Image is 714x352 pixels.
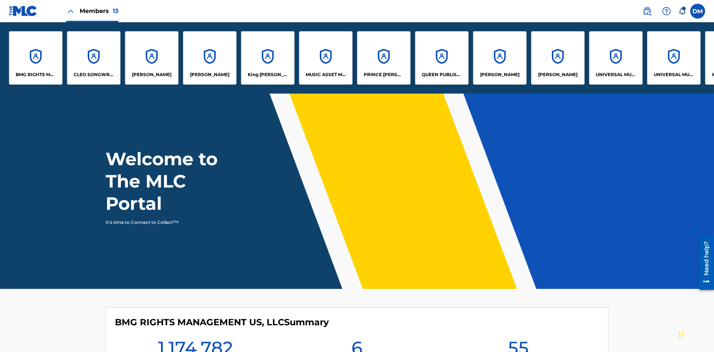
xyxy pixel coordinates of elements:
[74,71,114,78] p: CLEO SONGWRITER
[125,31,178,85] a: Accounts[PERSON_NAME]
[190,71,229,78] p: EYAMA MCSINGER
[678,7,686,15] div: Notifications
[241,31,295,85] a: AccountsKing [PERSON_NAME]
[643,7,652,16] img: search
[66,7,75,16] img: Close
[677,316,714,352] iframe: Chat Widget
[589,31,643,85] a: AccountsUNIVERSAL MUSIC PUB GROUP
[596,71,636,78] p: UNIVERSAL MUSIC PUB GROUP
[9,31,62,85] a: AccountsBMG RIGHTS MANAGEMENT US, LLC
[80,7,118,15] span: Members
[480,71,520,78] p: RONALD MCTESTERSON
[248,71,288,78] p: King McTesterson
[640,4,654,19] a: Public Search
[422,71,462,78] p: QUEEN PUBLISHA
[538,71,578,78] p: RONALD MCTESTERSON
[364,71,404,78] p: PRINCE MCTESTERSON
[415,31,469,85] a: AccountsQUEEN PUBLISHA
[654,71,694,78] p: UNIVERSAL MUSIC PUB GROUP
[183,31,237,85] a: Accounts[PERSON_NAME]
[132,71,171,78] p: ELVIS COSTELLO
[9,6,38,16] img: MLC Logo
[679,324,684,346] div: Drag
[357,31,411,85] a: AccountsPRINCE [PERSON_NAME]
[106,148,245,215] h1: Welcome to The MLC Portal
[662,7,671,16] img: help
[473,31,527,85] a: Accounts[PERSON_NAME]
[106,219,235,226] p: It's time to Connect to Collect™!
[531,31,585,85] a: Accounts[PERSON_NAME]
[306,71,346,78] p: MUSIC ASSET MANAGEMENT (MAM)
[299,31,353,85] a: AccountsMUSIC ASSET MANAGEMENT (MAM)
[659,4,674,19] div: Help
[115,317,329,328] h4: BMG RIGHTS MANAGEMENT US, LLC
[16,71,56,78] p: BMG RIGHTS MANAGEMENT US, LLC
[690,4,705,19] div: User Menu
[113,7,118,14] span: 13
[67,31,120,85] a: AccountsCLEO SONGWRITER
[693,233,714,294] iframe: Resource Center
[647,31,701,85] a: AccountsUNIVERSAL MUSIC PUB GROUP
